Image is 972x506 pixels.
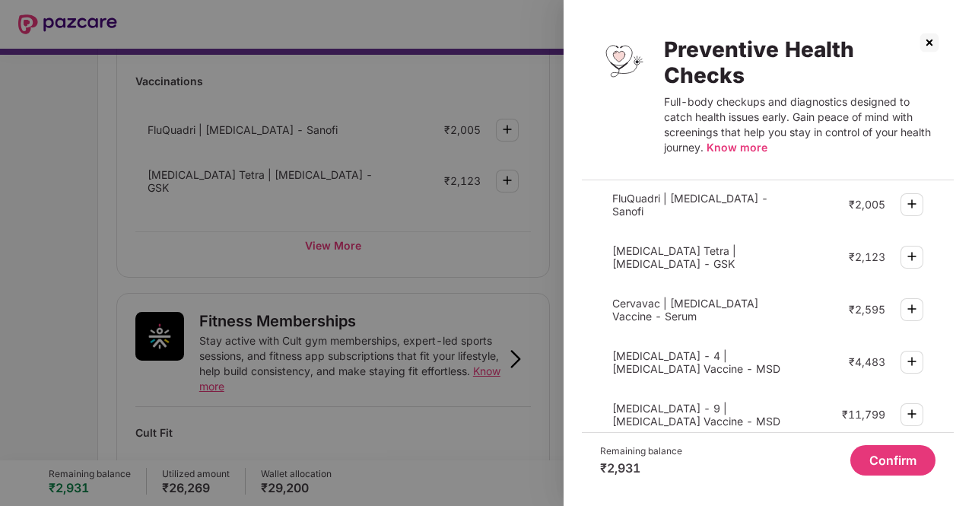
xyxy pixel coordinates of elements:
div: Preventive Health Checks [664,37,935,88]
span: [MEDICAL_DATA] Tetra | [MEDICAL_DATA] - GSK [612,244,736,270]
button: Confirm [850,445,935,476]
div: ₹2,005 [849,198,885,211]
div: Remaining balance [600,445,682,457]
div: ₹2,931 [600,460,682,476]
span: Know more [707,141,767,154]
img: svg+xml;base64,PHN2ZyBpZD0iUGx1cy0zMngzMiIgeG1sbnM9Imh0dHA6Ly93d3cudzMub3JnLzIwMDAvc3ZnIiB3aWR0aD... [903,247,921,266]
img: Preventive Health Checks [600,37,649,85]
img: svg+xml;base64,PHN2ZyBpZD0iUGx1cy0zMngzMiIgeG1sbnM9Imh0dHA6Ly93d3cudzMub3JnLzIwMDAvc3ZnIiB3aWR0aD... [903,405,921,423]
div: ₹4,483 [849,355,885,368]
img: svg+xml;base64,PHN2ZyBpZD0iUGx1cy0zMngzMiIgeG1sbnM9Imh0dHA6Ly93d3cudzMub3JnLzIwMDAvc3ZnIiB3aWR0aD... [903,300,921,318]
span: Cervavac | [MEDICAL_DATA] Vaccine - Serum [612,297,758,323]
span: FluQuadri | [MEDICAL_DATA] - Sanofi [612,192,768,218]
div: Full-body checkups and diagnostics designed to catch health issues early. Gain peace of mind with... [664,94,935,155]
div: ₹2,123 [849,250,885,263]
span: [MEDICAL_DATA] - 9 | [MEDICAL_DATA] Vaccine - MSD [612,402,780,428]
span: [MEDICAL_DATA] - 4 | [MEDICAL_DATA] Vaccine - MSD [612,349,780,375]
img: svg+xml;base64,PHN2ZyBpZD0iUGx1cy0zMngzMiIgeG1sbnM9Imh0dHA6Ly93d3cudzMub3JnLzIwMDAvc3ZnIiB3aWR0aD... [903,352,921,371]
div: ₹2,595 [849,303,885,316]
img: svg+xml;base64,PHN2ZyBpZD0iQ3Jvc3MtMzJ4MzIiIHhtbG5zPSJodHRwOi8vd3d3LnczLm9yZy8yMDAwL3N2ZyIgd2lkdG... [917,30,942,55]
img: svg+xml;base64,PHN2ZyBpZD0iUGx1cy0zMngzMiIgeG1sbnM9Imh0dHA6Ly93d3cudzMub3JnLzIwMDAvc3ZnIiB3aWR0aD... [903,195,921,213]
div: ₹11,799 [842,408,885,421]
